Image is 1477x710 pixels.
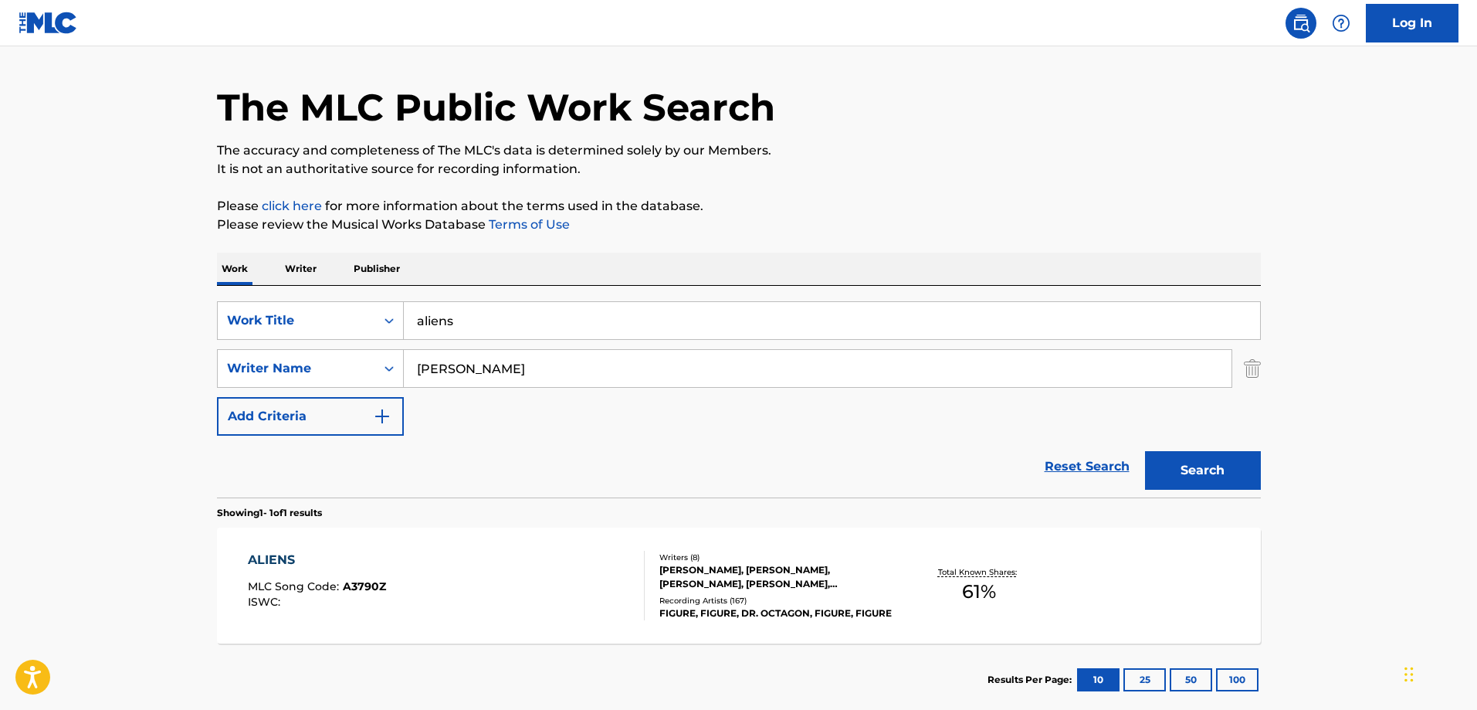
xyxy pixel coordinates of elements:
[248,579,343,593] span: MLC Song Code :
[262,199,322,213] a: click here
[1286,8,1316,39] a: Public Search
[659,606,893,620] div: FIGURE, FIGURE, DR. OCTAGON, FIGURE, FIGURE
[1145,451,1261,490] button: Search
[217,506,322,520] p: Showing 1 - 1 of 1 results
[217,197,1261,216] p: Please for more information about the terms used in the database.
[987,673,1076,687] p: Results Per Page:
[962,578,996,606] span: 61 %
[217,528,1261,644] a: ALIENSMLC Song Code:A3790ZISWC:Writers (8)[PERSON_NAME], [PERSON_NAME], [PERSON_NAME], [PERSON_NA...
[486,217,570,232] a: Terms of Use
[1400,636,1477,710] iframe: Chat Widget
[1332,14,1350,32] img: help
[1037,450,1137,484] a: Reset Search
[349,253,405,285] p: Publisher
[373,407,391,426] img: 9d2ae6d4665cec9f34b9.svg
[248,595,284,609] span: ISWC :
[248,551,386,569] div: ALIENS
[217,141,1261,160] p: The accuracy and completeness of The MLC's data is determined solely by our Members.
[217,301,1261,498] form: Search Form
[343,579,386,593] span: A3790Z
[217,216,1261,234] p: Please review the Musical Works Database
[1404,651,1414,698] div: Drag
[1292,14,1310,32] img: search
[217,160,1261,178] p: It is not an authoritative source for recording information.
[1216,668,1258,691] button: 100
[1123,668,1166,691] button: 25
[280,253,321,285] p: Writer
[227,311,366,330] div: Work Title
[659,552,893,563] div: Writers ( 8 )
[1244,349,1261,388] img: Delete Criterion
[217,253,252,285] p: Work
[1326,8,1357,39] div: Help
[659,595,893,606] div: Recording Artists ( 167 )
[659,563,893,591] div: [PERSON_NAME], [PERSON_NAME], [PERSON_NAME], [PERSON_NAME], [PERSON_NAME], [PERSON_NAME], [PERSON...
[227,359,366,378] div: Writer Name
[1077,668,1120,691] button: 10
[217,84,775,131] h1: The MLC Public Work Search
[1170,668,1212,691] button: 50
[19,12,78,34] img: MLC Logo
[938,566,1021,578] p: Total Known Shares:
[217,397,404,436] button: Add Criteria
[1366,4,1458,42] a: Log In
